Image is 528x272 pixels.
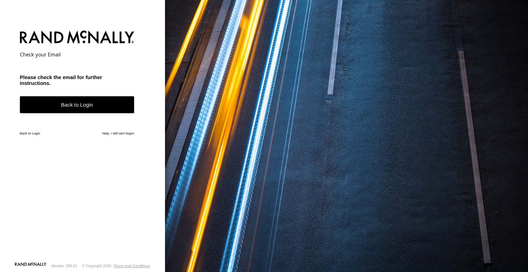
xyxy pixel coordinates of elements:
img: Rand McNally [20,29,134,47]
div: Version: 305.01 [51,264,77,268]
a: Back to Login [20,96,134,113]
h2: Check your Email [20,51,134,58]
div: © Copyright 2025 - [82,264,150,268]
a: Help, I still can't login! [102,131,134,135]
h3: Please check the email for further instructions. [20,74,134,86]
a: Visit our Website [15,262,46,269]
a: Back to Login [20,131,40,135]
a: Terms and Conditions [114,264,150,268]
